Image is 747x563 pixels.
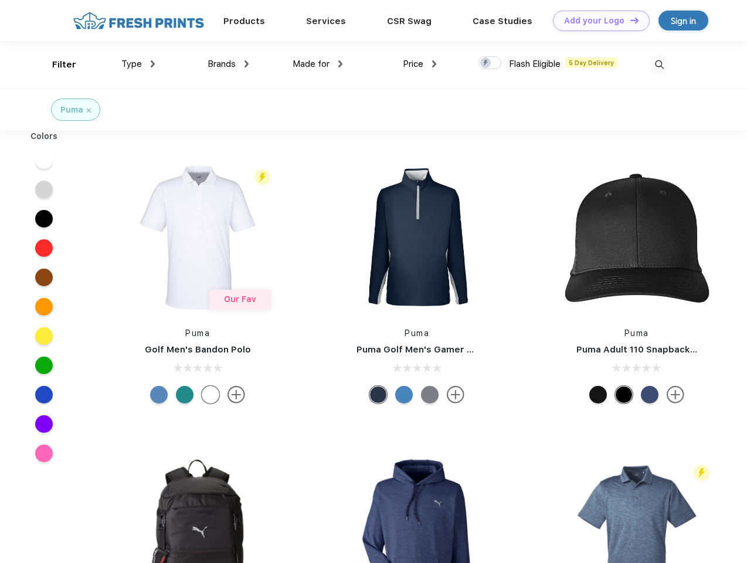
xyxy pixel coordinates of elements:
span: 5 Day Delivery [565,57,617,68]
span: Flash Eligible [509,59,561,69]
img: func=resize&h=266 [120,160,276,316]
img: flash_active_toggle.svg [694,465,709,481]
img: more.svg [447,386,464,403]
div: Bright Cobalt [395,386,413,403]
div: Bright White [202,386,219,403]
a: Puma Golf Men's Gamer Golf Quarter-Zip [356,344,542,355]
span: Type [121,59,142,69]
img: dropdown.png [432,60,436,67]
img: func=resize&h=266 [559,160,715,316]
a: CSR Swag [387,16,432,26]
div: Lake Blue [150,386,168,403]
img: dropdown.png [338,60,342,67]
img: DT [630,17,639,23]
div: Navy Blazer [369,386,387,403]
a: Products [223,16,265,26]
img: dropdown.png [245,60,249,67]
div: Peacoat Qut Shd [641,386,658,403]
div: Green Lagoon [176,386,193,403]
img: fo%20logo%202.webp [70,11,208,31]
span: Price [403,59,423,69]
div: Sign in [671,14,696,28]
img: filter_cancel.svg [87,108,91,113]
div: Colors [22,130,67,143]
div: Pma Blk with Pma Blk [589,386,607,403]
img: desktop_search.svg [650,55,669,74]
div: Add your Logo [564,16,624,26]
a: Puma [405,328,429,338]
a: Puma [185,328,210,338]
img: dropdown.png [151,60,155,67]
img: flash_active_toggle.svg [254,169,270,185]
div: Pma Blk Pma Blk [615,386,633,403]
div: Filter [52,58,76,72]
a: Services [306,16,346,26]
img: more.svg [228,386,245,403]
a: Puma [624,328,649,338]
a: Sign in [658,11,708,30]
img: func=resize&h=266 [339,160,495,316]
span: Our Fav [224,294,256,304]
img: more.svg [667,386,684,403]
span: Made for [293,59,330,69]
a: Golf Men's Bandon Polo [145,344,251,355]
span: Brands [208,59,236,69]
div: Puma [60,104,83,116]
div: Quiet Shade [421,386,439,403]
